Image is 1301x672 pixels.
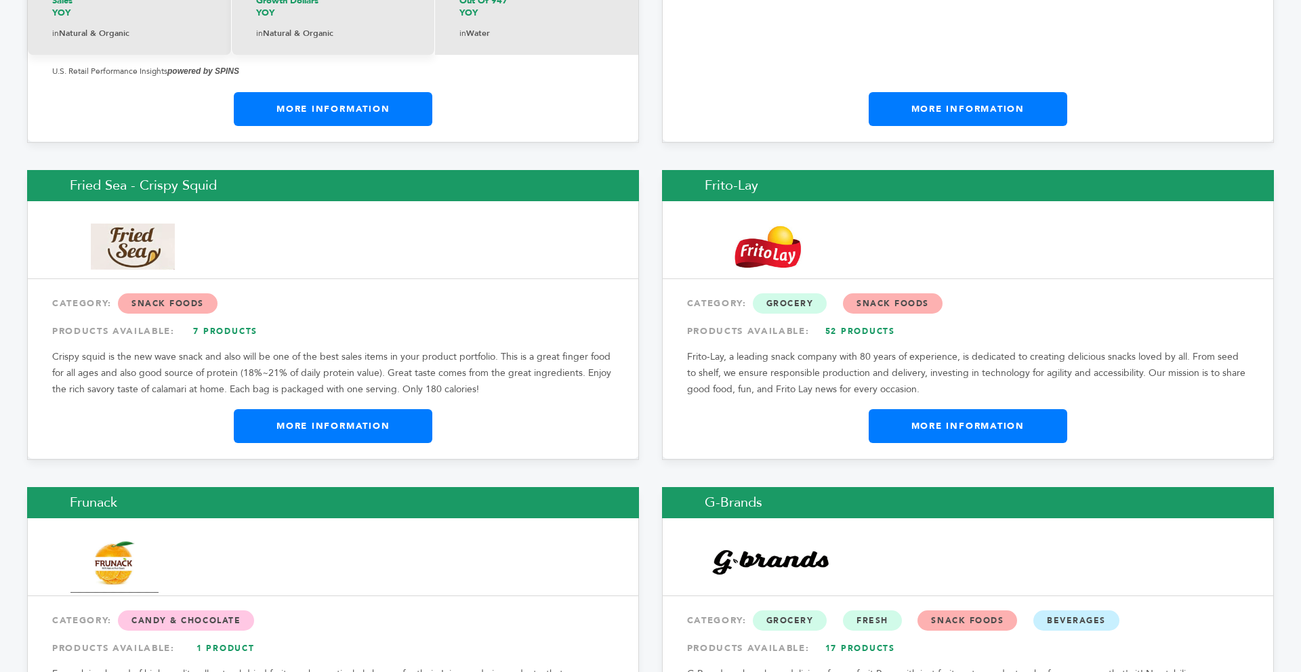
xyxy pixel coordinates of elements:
a: 1 Product [178,636,273,660]
span: Fresh [843,610,902,631]
span: Snack Foods [118,293,218,314]
a: 52 Products [812,319,907,343]
span: Snack Foods [917,610,1017,631]
div: CATEGORY: [687,291,1249,316]
a: 7 Products [178,319,273,343]
img: Frunack [70,535,158,593]
a: More Information [234,92,432,126]
p: Water [459,26,614,41]
span: YOY [459,7,478,19]
p: Frito-Lay, a leading snack company with 80 years of experience, is dedicated to creating deliciou... [687,349,1249,398]
div: CATEGORY: [52,291,614,316]
div: PRODUCTS AVAILABLE: [687,319,1249,343]
strong: powered by SPINS [167,66,239,76]
p: Natural & Organic [52,26,207,41]
div: CATEGORY: [52,608,614,633]
p: U.S. Retail Performance Insights [52,63,614,79]
h2: Frito-Lay [662,170,1274,201]
div: PRODUCTS AVAILABLE: [52,636,614,660]
img: G-Brands [705,541,831,587]
span: Snack Foods [843,293,943,314]
h2: Fried Sea - Crispy Squid [27,170,639,201]
span: Grocery [753,610,827,631]
span: YOY [52,7,70,19]
span: Candy & Chocolate [118,610,254,631]
p: Crispy squid is the new wave snack and also will be one of the best sales items in your product p... [52,349,614,398]
div: PRODUCTS AVAILABLE: [687,636,1249,660]
img: Fried Sea - Crispy Squid [70,224,196,270]
h2: Frunack [27,487,639,518]
span: Beverages [1033,610,1119,631]
p: Natural & Organic [256,26,410,41]
h2: G-Brands [662,487,1274,518]
span: in [52,28,59,39]
img: Frito-Lay [705,224,831,270]
a: More Information [869,92,1067,126]
a: 17 Products [812,636,907,660]
span: YOY [256,7,274,19]
a: More Information [234,409,432,443]
span: in [256,28,263,39]
a: More Information [869,409,1067,443]
div: CATEGORY: [687,608,1249,633]
span: Grocery [753,293,827,314]
span: in [459,28,466,39]
div: PRODUCTS AVAILABLE: [52,319,614,343]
